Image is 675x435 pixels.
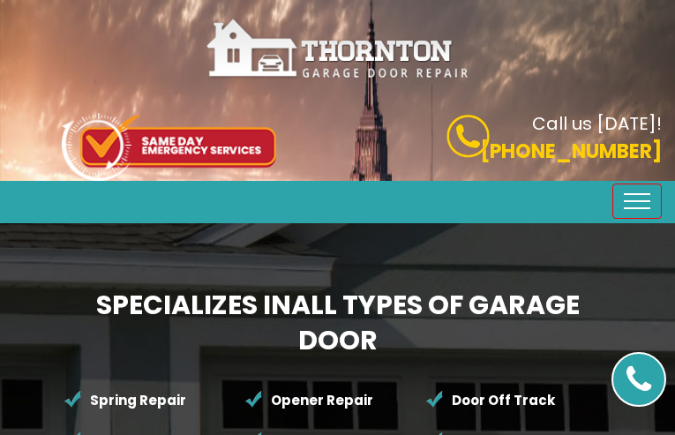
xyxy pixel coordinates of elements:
li: Door Off Track [425,382,606,419]
img: icon-top.png [62,113,276,181]
span: All Types of Garage Door [291,286,580,359]
b: Specializes in [96,286,580,359]
img: Thornton.png [206,18,470,80]
li: Opener Repair [244,382,425,419]
p: [PHONE_NUMBER] [351,137,663,166]
button: Toggle navigation [612,184,662,219]
b: Call us [DATE]! [532,111,662,136]
li: Spring Repair [64,382,244,419]
a: Call us [DATE]! [PHONE_NUMBER] [351,115,663,166]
